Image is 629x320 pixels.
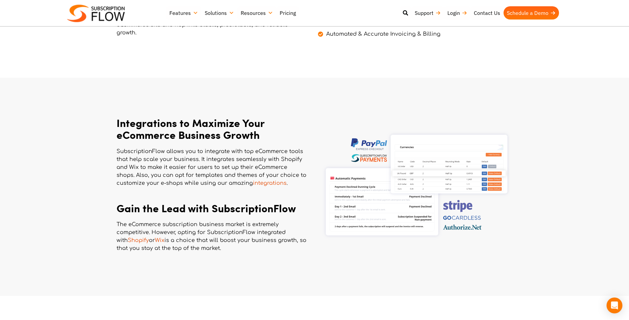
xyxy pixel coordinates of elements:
img: Subscriptionflow [67,5,125,22]
a: Solutions [201,6,237,20]
a: Schedule a Demo [504,6,559,20]
a: Contact Us [471,6,504,20]
img: Subscription Management Software for eCommerce [321,114,510,260]
a: Shopify [128,237,149,243]
span: Automated & Accurate Invoicing & Billing [325,30,440,38]
a: Pricing [276,6,299,20]
div: Open Intercom Messenger [607,298,622,313]
a: Wix [155,237,164,243]
h2: Integrations to Maximize Your eCommerce Business Growth [117,117,306,141]
p: The eCommerce subscription business market is extremely competitive. However, opting for Subscrip... [117,220,306,252]
a: Features [166,6,201,20]
a: integrations [253,180,287,186]
a: Support [411,6,444,20]
p: SubscriptionFlow allows you to integrate with top eCommerce tools that help scale your business. ... [117,147,306,187]
a: Resources [237,6,276,20]
a: Login [444,6,471,20]
h2: Gain the Lead with SubscriptionFlow [117,202,306,214]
